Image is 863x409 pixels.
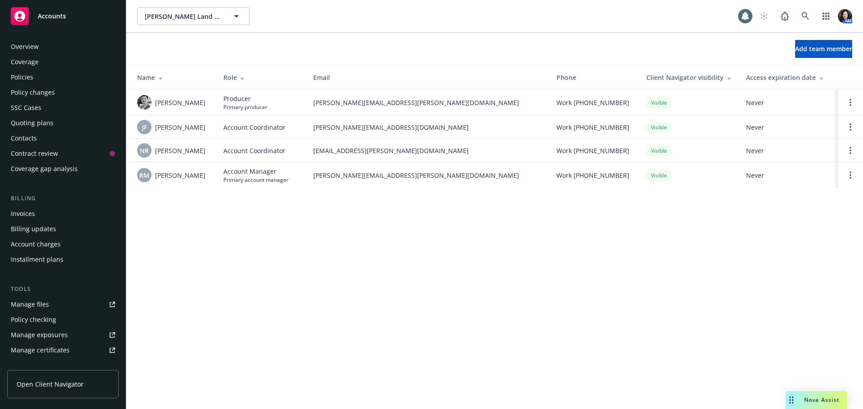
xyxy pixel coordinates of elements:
a: Accounts [7,4,119,29]
span: Accounts [38,13,66,20]
span: RM [139,171,149,180]
a: Quoting plans [7,116,119,130]
a: Policy checking [7,312,119,327]
span: Never [746,146,831,155]
a: Coverage gap analysis [7,162,119,176]
a: Contacts [7,131,119,145]
a: Manage exposures [7,328,119,342]
span: [PERSON_NAME][EMAIL_ADDRESS][PERSON_NAME][DOMAIN_NAME] [313,98,542,107]
a: Coverage [7,55,119,69]
span: [PERSON_NAME][EMAIL_ADDRESS][DOMAIN_NAME] [313,123,542,132]
span: Account Coordinator [223,146,285,155]
span: Primary account manager [223,176,289,184]
a: Manage files [7,297,119,312]
div: Billing [7,194,119,203]
div: Name [137,73,209,82]
div: Client Navigator visibility [646,73,732,82]
div: Contract review [11,146,58,161]
a: Report a Bug [776,7,794,25]
span: JF [142,123,147,132]
a: Start snowing [755,7,773,25]
span: Account Manager [223,167,289,176]
div: Email [313,73,542,82]
span: Never [746,171,831,180]
span: [PERSON_NAME] Land Company [145,12,222,21]
div: Installment plans [11,252,63,267]
span: Work [PHONE_NUMBER] [556,171,629,180]
a: Contract review [7,146,119,161]
span: NR [140,146,149,155]
span: Work [PHONE_NUMBER] [556,146,629,155]
a: SSC Cases [7,101,119,115]
div: Tools [7,285,119,294]
span: Work [PHONE_NUMBER] [556,123,629,132]
span: [PERSON_NAME] [155,98,205,107]
div: Policies [11,70,33,84]
div: Drag to move [786,391,797,409]
a: Open options [845,97,856,108]
a: Open options [845,122,856,132]
div: Visible [646,145,672,156]
div: Manage claims [11,358,56,373]
div: Manage exposures [11,328,68,342]
a: Open options [845,145,856,156]
span: Never [746,98,831,107]
div: Role [223,73,299,82]
button: Nova Assist [786,391,847,409]
span: Nova Assist [804,396,840,404]
div: Contacts [11,131,37,145]
div: Manage files [11,297,49,312]
a: Policies [7,70,119,84]
a: Search [796,7,814,25]
div: Billing updates [11,222,56,236]
span: [PERSON_NAME] [155,171,205,180]
span: Add team member [795,44,852,53]
div: Coverage gap analysis [11,162,78,176]
img: photo [838,9,852,23]
div: Policy checking [11,312,56,327]
div: Quoting plans [11,116,53,130]
span: Work [PHONE_NUMBER] [556,98,629,107]
a: Account charges [7,237,119,251]
span: Producer [223,94,267,103]
button: [PERSON_NAME] Land Company [137,7,249,25]
span: [PERSON_NAME][EMAIL_ADDRESS][PERSON_NAME][DOMAIN_NAME] [313,171,542,180]
a: Invoices [7,207,119,221]
span: [PERSON_NAME] [155,123,205,132]
div: Visible [646,122,672,133]
span: [EMAIL_ADDRESS][PERSON_NAME][DOMAIN_NAME] [313,146,542,155]
a: Installment plans [7,252,119,267]
div: Phone [556,73,632,82]
a: Manage claims [7,358,119,373]
a: Manage certificates [7,343,119,357]
span: [PERSON_NAME] [155,146,205,155]
div: Visible [646,97,672,108]
div: Access expiration date [746,73,831,82]
button: Add team member [795,40,852,58]
a: Open options [845,170,856,180]
div: Overview [11,40,39,54]
span: Open Client Navigator [17,379,84,389]
div: Account charges [11,237,61,251]
div: Manage certificates [11,343,70,357]
div: Coverage [11,55,39,69]
img: photo [137,95,151,110]
div: Visible [646,170,672,181]
span: Primary producer [223,103,267,111]
a: Policy changes [7,85,119,100]
div: SSC Cases [11,101,41,115]
span: Account Coordinator [223,123,285,132]
a: Switch app [817,7,835,25]
a: Billing updates [7,222,119,236]
a: Overview [7,40,119,54]
div: Invoices [11,207,35,221]
span: Never [746,123,831,132]
div: Policy changes [11,85,55,100]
